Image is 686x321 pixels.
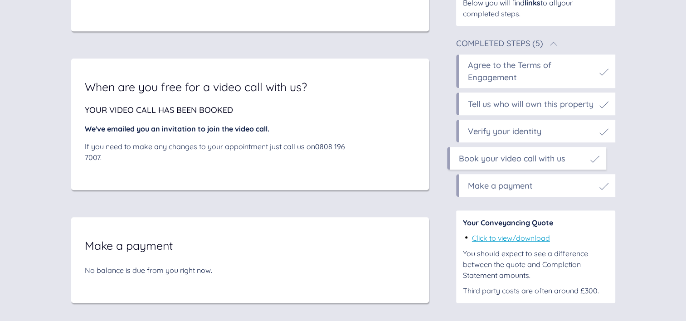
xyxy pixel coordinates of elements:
[85,124,269,133] span: We've emailed you an invitation to join the video call.
[468,59,595,83] div: Agree to the Terms of Engagement
[85,265,311,276] div: No balance is due from you right now.
[459,152,565,165] div: Book your video call with us
[85,141,357,163] div: If you need to make any changes to your appointment just call us on 0808 196 7007 .
[85,81,307,92] span: When are you free for a video call with us?
[463,248,608,281] div: You should expect to see a difference between the quote and Completion Statement amounts.
[456,39,543,48] div: Completed Steps (5)
[463,218,553,227] span: Your Conveyancing Quote
[85,105,233,115] span: Your video call has been booked
[468,125,541,137] div: Verify your identity
[468,180,533,192] div: Make a payment
[472,233,550,243] a: Click to view/download
[463,285,608,296] div: Third party costs are often around £300.
[85,240,173,251] span: Make a payment
[468,98,594,110] div: Tell us who will own this property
